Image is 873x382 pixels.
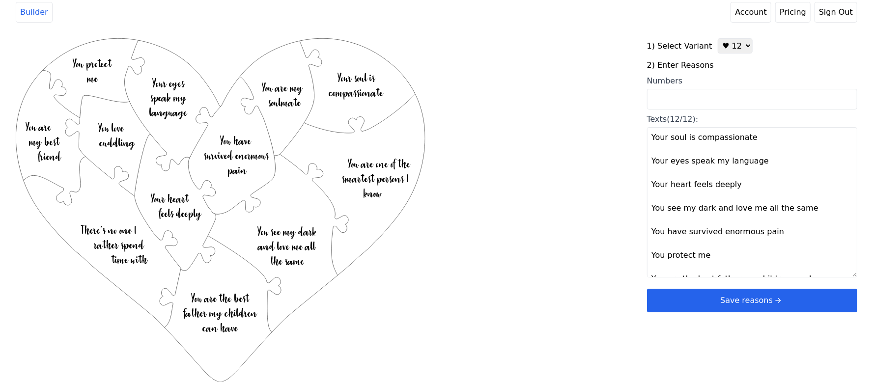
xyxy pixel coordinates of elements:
[99,135,135,150] text: cuddling
[269,95,302,110] text: soulmate
[191,291,250,306] text: You are the best
[262,80,303,95] text: You are my
[87,71,98,86] text: me
[16,2,53,23] a: Builder
[731,2,771,23] a: Account
[815,2,857,23] button: Sign Out
[364,186,382,201] text: know
[773,295,784,306] svg: arrow right short
[329,85,384,100] text: compassionate
[647,59,857,71] label: 2) Enter Reasons
[111,252,148,267] text: time with
[647,289,857,312] button: Save reasonsarrow right short
[647,113,857,125] div: Texts
[149,105,188,120] text: language
[29,134,60,149] text: my best
[99,120,125,136] text: You love
[667,114,698,124] span: (12/12):
[37,149,61,164] text: friend
[647,75,857,87] div: Numbers
[26,119,52,135] text: You are
[152,76,185,91] text: Your eyes
[158,206,202,221] text: feels deeply
[202,321,238,336] text: can have
[73,56,113,71] text: You protect
[94,237,144,252] text: rather spend
[221,133,252,148] text: You have
[348,156,411,171] text: You are one of the
[342,171,409,186] text: smartest persons I
[647,40,712,52] label: 1) Select Variant
[647,127,857,277] textarea: Texts(12/12):
[227,163,247,178] text: pain
[150,90,187,106] text: speak my
[270,254,305,269] text: the same
[151,191,189,206] text: Your heart
[338,70,376,85] text: Your soul is
[183,306,257,321] text: father my children
[204,148,270,163] text: survived enormous
[647,89,857,109] input: Numbers
[258,239,317,254] text: and love me all
[257,224,316,240] text: You see my dark
[81,222,137,238] text: There’s no one I
[775,2,811,23] a: Pricing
